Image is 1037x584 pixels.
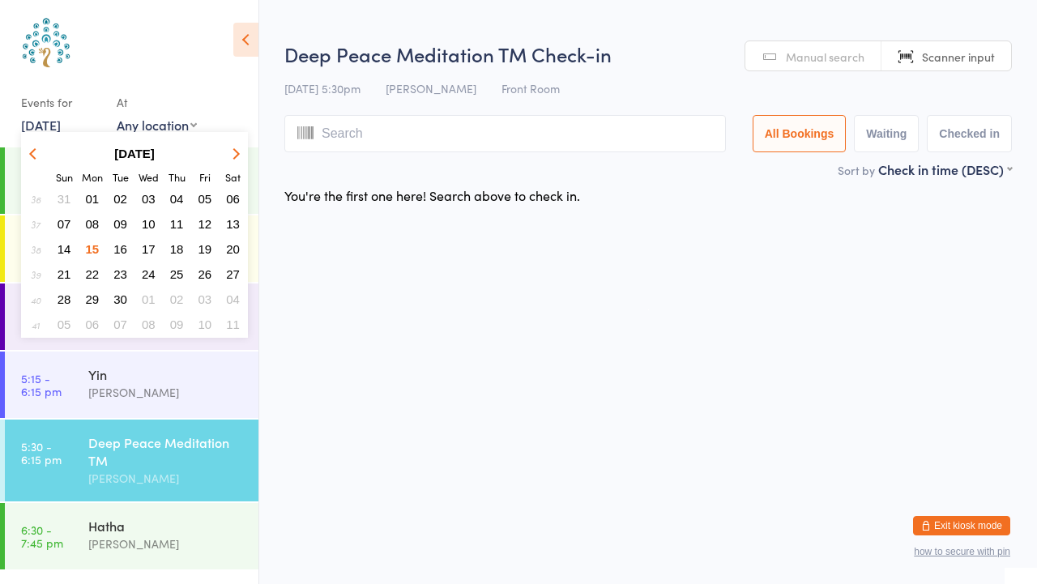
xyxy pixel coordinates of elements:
[113,170,129,184] small: Tuesday
[88,433,245,469] div: Deep Peace Meditation TM
[52,288,77,310] button: 28
[117,116,197,134] div: Any location
[284,40,1012,67] h2: Deep Peace Meditation TM Check-in
[16,12,77,73] img: Australian School of Meditation & Yoga
[193,263,218,285] button: 26
[5,283,258,350] a: 11:00 -12:15 pmEasy Floor Stretch[PERSON_NAME]
[164,188,190,210] button: 04
[284,80,361,96] span: [DATE] 5:30pm
[198,292,212,306] span: 03
[170,242,184,256] span: 18
[58,292,71,306] span: 28
[88,517,245,535] div: Hatha
[170,217,184,231] span: 11
[108,263,133,285] button: 23
[786,49,864,65] span: Manual search
[58,242,71,256] span: 14
[52,213,77,235] button: 07
[136,238,161,260] button: 17
[113,292,127,306] span: 30
[142,242,156,256] span: 17
[164,288,190,310] button: 02
[31,268,41,281] em: 39
[80,263,105,285] button: 22
[142,318,156,331] span: 08
[21,523,63,549] time: 6:30 - 7:45 pm
[226,242,240,256] span: 20
[31,293,41,306] em: 40
[108,188,133,210] button: 02
[142,292,156,306] span: 01
[5,352,258,418] a: 5:15 -6:15 pmYin[PERSON_NAME]
[164,213,190,235] button: 11
[113,267,127,281] span: 23
[136,213,161,235] button: 10
[193,213,218,235] button: 12
[198,318,212,331] span: 10
[226,292,240,306] span: 04
[31,193,41,206] em: 36
[386,80,476,96] span: [PERSON_NAME]
[198,192,212,206] span: 05
[136,263,161,285] button: 24
[108,238,133,260] button: 16
[108,213,133,235] button: 09
[198,267,212,281] span: 26
[108,313,133,335] button: 07
[220,313,245,335] button: 11
[31,218,41,231] em: 37
[199,170,211,184] small: Friday
[142,192,156,206] span: 03
[170,318,184,331] span: 09
[52,238,77,260] button: 14
[113,192,127,206] span: 02
[170,267,184,281] span: 25
[193,313,218,335] button: 10
[21,89,100,116] div: Events for
[86,267,100,281] span: 22
[5,147,258,214] a: 6:00 -7:00 amHatha[PERSON_NAME]
[170,192,184,206] span: 04
[164,313,190,335] button: 09
[922,49,995,65] span: Scanner input
[226,318,240,331] span: 11
[284,186,580,204] div: You're the first one here! Search above to check in.
[88,535,245,553] div: [PERSON_NAME]
[913,516,1010,535] button: Exit kiosk mode
[88,469,245,488] div: [PERSON_NAME]
[114,147,155,160] strong: [DATE]
[86,292,100,306] span: 29
[113,217,127,231] span: 09
[5,420,258,501] a: 5:30 -6:15 pmDeep Peace Meditation TM[PERSON_NAME]
[52,263,77,285] button: 21
[198,217,212,231] span: 12
[136,188,161,210] button: 03
[170,292,184,306] span: 02
[198,242,212,256] span: 19
[838,162,875,178] label: Sort by
[58,318,71,331] span: 05
[58,267,71,281] span: 21
[21,372,62,398] time: 5:15 - 6:15 pm
[139,170,159,184] small: Wednesday
[220,188,245,210] button: 06
[854,115,919,152] button: Waiting
[86,318,100,331] span: 06
[284,115,726,152] input: Search
[226,267,240,281] span: 27
[21,440,62,466] time: 5:30 - 6:15 pm
[136,288,161,310] button: 01
[82,170,103,184] small: Monday
[914,546,1010,557] button: how to secure with pin
[52,313,77,335] button: 05
[878,160,1012,178] div: Check in time (DESC)
[86,192,100,206] span: 01
[86,242,100,256] span: 15
[927,115,1012,152] button: Checked in
[80,313,105,335] button: 06
[52,188,77,210] button: 31
[164,263,190,285] button: 25
[501,80,560,96] span: Front Room
[80,213,105,235] button: 08
[86,217,100,231] span: 08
